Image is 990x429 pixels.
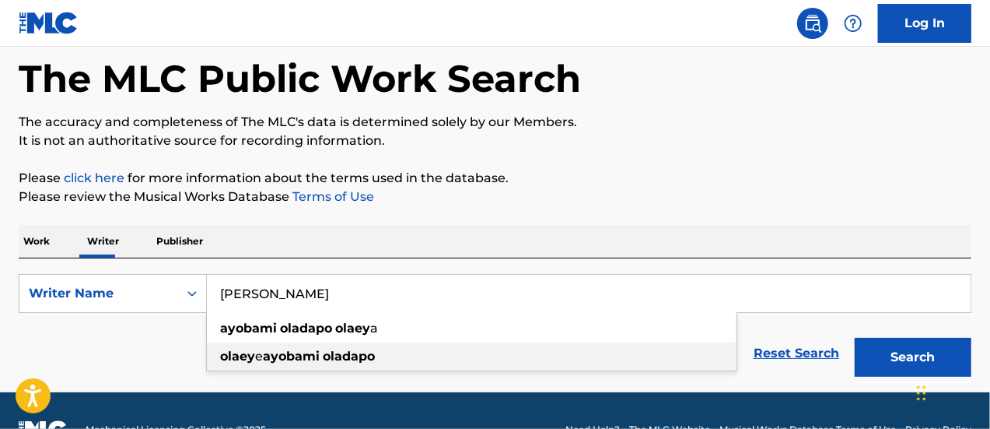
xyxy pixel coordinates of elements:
strong: oladapo [280,321,332,336]
strong: olaey [220,349,255,364]
p: It is not an authoritative source for recording information. [19,132,971,150]
p: Work [19,225,54,258]
p: The accuracy and completeness of The MLC's data is determined solely by our Members. [19,113,971,132]
iframe: Chat Widget [912,354,990,429]
a: Reset Search [746,336,847,371]
div: Drag [917,370,926,417]
strong: ayobami [263,349,320,364]
img: MLC Logo [19,12,79,34]
form: Search Form [19,274,971,385]
a: Log In [878,4,971,43]
a: click here [64,171,124,185]
h1: The MLC Public Work Search [19,55,581,102]
div: Writer Name [29,284,169,303]
div: Help [838,8,869,39]
span: e [255,349,263,364]
p: Publisher [152,225,208,258]
button: Search [855,338,971,377]
img: search [803,14,822,33]
a: Public Search [797,8,828,39]
img: help [844,14,862,33]
p: Please for more information about the terms used in the database. [19,169,971,188]
strong: oladapo [323,349,375,364]
strong: olaey [335,321,370,336]
span: a [370,321,378,336]
p: Please review the Musical Works Database [19,188,971,206]
strong: ayobami [220,321,277,336]
p: Writer [82,225,124,258]
a: Terms of Use [289,189,374,204]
